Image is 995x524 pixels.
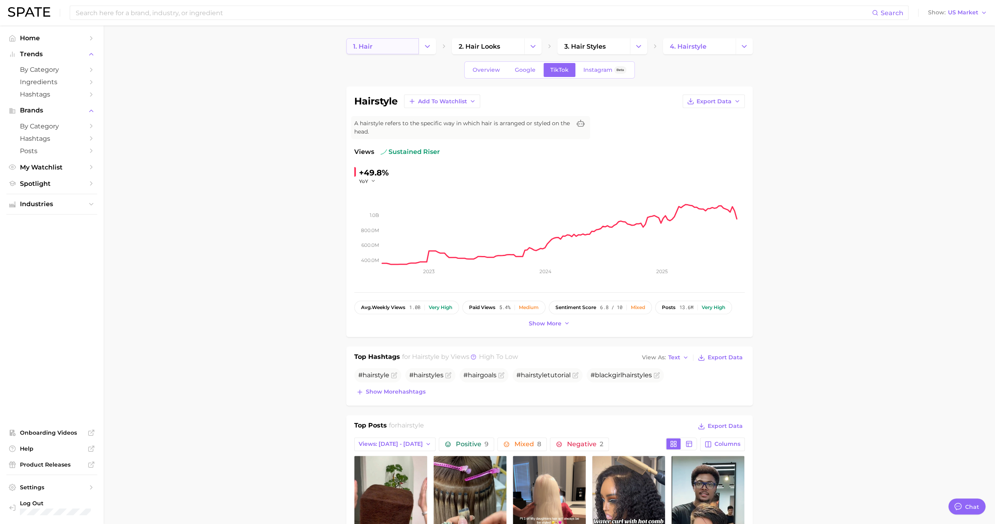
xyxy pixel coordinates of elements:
[354,386,428,398] button: Show morehashtags
[714,441,740,447] span: Columns
[663,38,736,54] a: 4. hairstyle
[20,66,84,73] span: by Category
[20,500,91,507] span: Log Out
[670,43,707,50] span: 4. hairstyle
[499,305,510,310] span: 5.4%
[20,445,84,452] span: Help
[550,67,569,73] span: TikTok
[361,304,372,310] abbr: average
[6,88,97,100] a: Hashtags
[529,320,561,327] span: Show more
[631,305,645,310] div: Mixed
[708,423,743,429] span: Export Data
[20,122,84,130] span: by Category
[412,353,440,360] span: hairstyle
[564,43,606,50] span: 3. hair styles
[346,38,419,54] a: 1. hair
[20,135,84,142] span: Hashtags
[397,422,424,429] span: hairstyle
[359,178,376,185] button: YoY
[697,98,732,105] span: Export Data
[354,147,374,157] span: Views
[423,268,435,274] tspan: 2023
[363,371,389,379] span: hairstyle
[381,147,440,157] span: sustained riser
[381,149,387,155] img: sustained riser
[359,441,423,447] span: Views: [DATE] - [DATE]
[463,371,497,379] span: #hairgoals
[429,305,452,310] div: Very high
[20,429,84,436] span: Onboarding Videos
[469,305,495,310] span: paid views
[527,318,572,329] button: Show more
[700,437,744,451] button: Columns
[642,355,666,360] span: View As
[20,164,84,171] span: My Watchlist
[466,63,507,77] a: Overview
[370,212,379,218] tspan: 1.0b
[537,440,541,448] span: 8
[6,76,97,88] a: Ingredients
[409,371,444,379] span: # s
[359,178,368,185] span: YoY
[354,352,400,363] h1: Top Hashtags
[662,305,675,310] span: posts
[354,119,571,136] span: A hairstyle refers to the specific way in which hair is arranged or styled on the head.
[75,6,872,20] input: Search here for a brand, industry, or ingredient
[549,301,652,314] button: sentiment score6.8 / 10Mixed
[20,201,84,208] span: Industries
[361,305,405,310] span: weekly views
[600,305,622,310] span: 6.8 / 10
[630,38,647,54] button: Change Category
[508,63,542,77] a: Google
[418,98,467,105] span: Add to Watchlist
[20,34,84,42] span: Home
[928,10,946,15] span: Show
[361,227,379,233] tspan: 800.0m
[6,104,97,116] button: Brands
[654,372,660,378] button: Flag as miscategorized or irrelevant
[881,9,903,17] span: Search
[462,301,546,314] button: paid views5.4%Medium
[6,497,97,518] a: Log out. Currently logged in with e-mail lerae.matz@unilever.com.
[459,43,500,50] span: 2. hair looks
[20,78,84,86] span: Ingredients
[622,371,649,379] span: hairstyle
[656,268,667,274] tspan: 2025
[577,63,633,77] a: InstagramBeta
[591,371,652,379] span: #blackgirl s
[484,440,488,448] span: 9
[555,305,596,310] span: sentiment score
[20,461,84,468] span: Product Releases
[679,305,693,310] span: 13.6m
[391,372,397,378] button: Flag as miscategorized or irrelevant
[402,352,518,363] h2: for by Views
[702,305,725,310] div: Very high
[361,242,379,248] tspan: 600.0m
[455,441,488,447] span: Positive
[498,372,504,378] button: Flag as miscategorized or irrelevant
[521,371,548,379] span: hairstyle
[409,305,420,310] span: 1.0b
[696,352,744,363] button: Export Data
[616,67,624,73] span: Beta
[6,198,97,210] button: Industries
[655,301,732,314] button: posts13.6mVery high
[557,38,630,54] a: 3. hair styles
[567,441,603,447] span: Negative
[683,95,745,108] button: Export Data
[445,372,451,378] button: Flag as miscategorized or irrelevant
[6,427,97,439] a: Onboarding Videos
[6,161,97,173] a: My Watchlist
[8,7,50,17] img: SPATE
[6,132,97,145] a: Hashtags
[6,443,97,455] a: Help
[354,301,459,314] button: avg.weekly views1.0bVery high
[473,67,500,73] span: Overview
[20,484,84,491] span: Settings
[6,120,97,132] a: by Category
[514,441,541,447] span: Mixed
[354,437,436,451] button: Views: [DATE] - [DATE]
[519,305,539,310] div: Medium
[926,8,989,18] button: ShowUS Market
